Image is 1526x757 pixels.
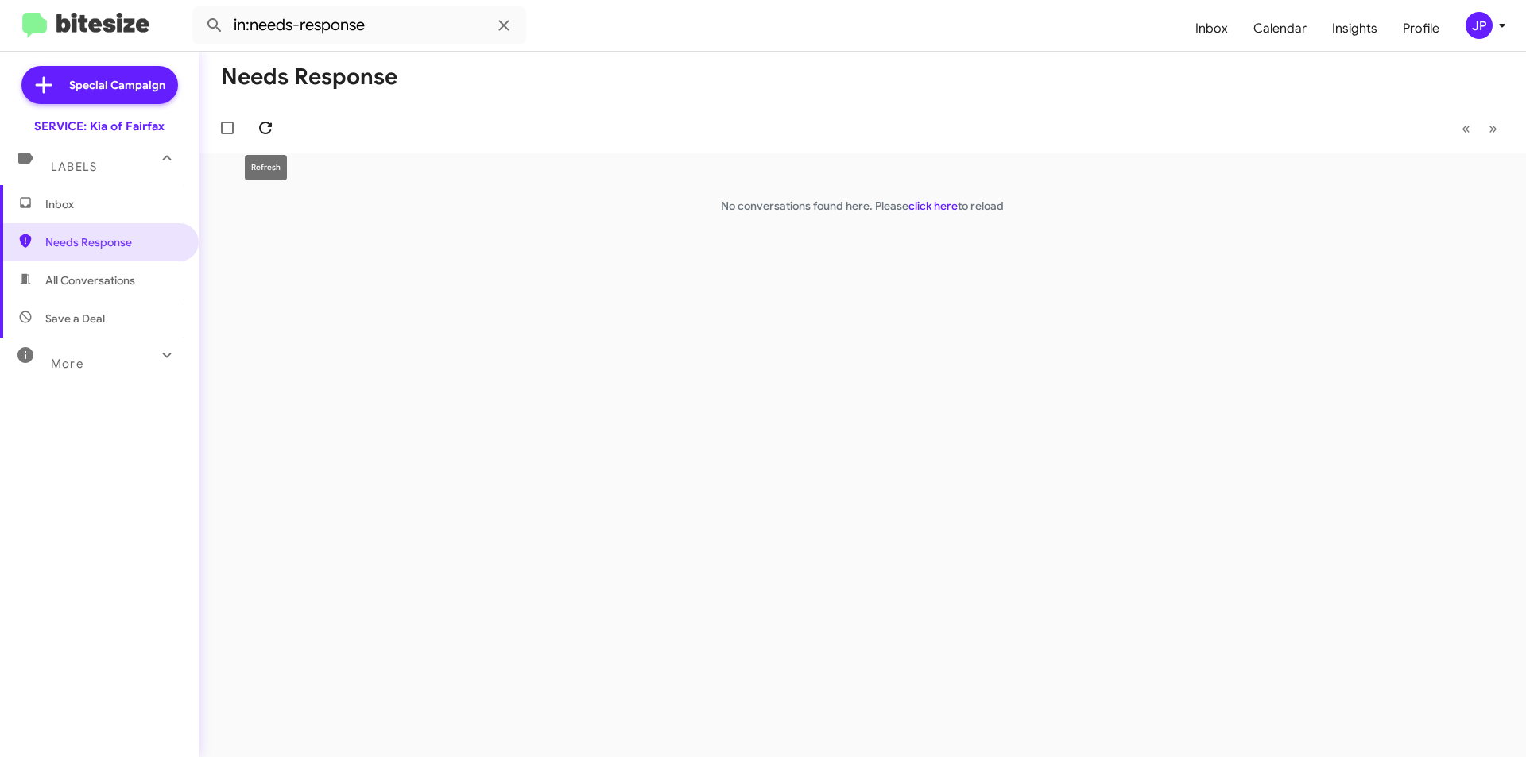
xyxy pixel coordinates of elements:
[45,196,180,212] span: Inbox
[1390,6,1452,52] a: Profile
[221,64,397,90] h1: Needs Response
[199,198,1526,214] p: No conversations found here. Please to reload
[1452,12,1509,39] button: JP
[45,311,105,326] span: Save a Deal
[1489,118,1497,138] span: »
[1241,6,1319,52] a: Calendar
[1183,6,1241,52] a: Inbox
[21,66,178,104] a: Special Campaign
[1466,12,1493,39] div: JP
[1453,112,1507,145] nav: Page navigation example
[45,234,180,250] span: Needs Response
[1479,112,1507,145] button: Next
[51,357,83,371] span: More
[69,77,165,93] span: Special Campaign
[908,199,958,213] a: click here
[1452,112,1480,145] button: Previous
[1462,118,1470,138] span: «
[51,160,97,174] span: Labels
[245,155,287,180] div: Refresh
[34,118,165,134] div: SERVICE: Kia of Fairfax
[1319,6,1390,52] a: Insights
[192,6,526,44] input: Search
[45,272,135,288] span: All Conversations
